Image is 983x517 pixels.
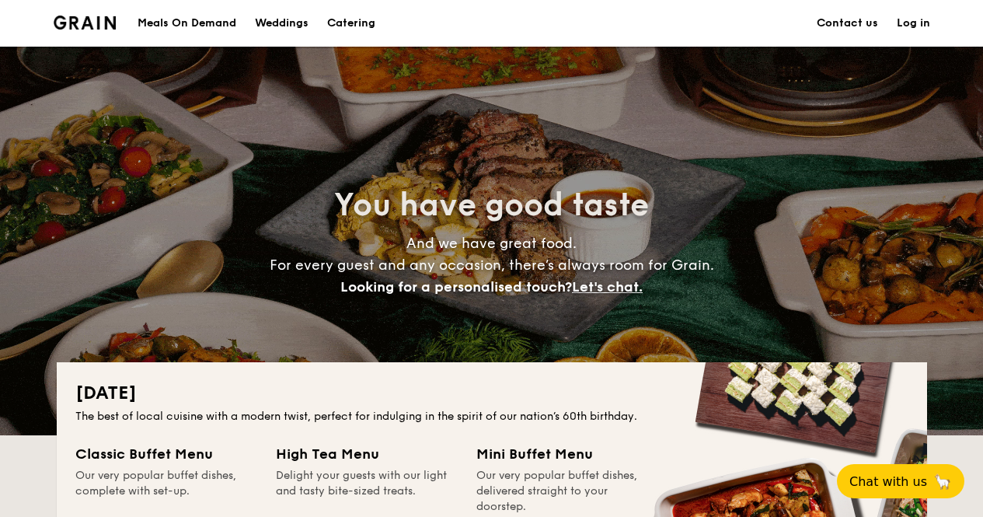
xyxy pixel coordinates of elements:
[75,443,257,465] div: Classic Buffet Menu
[54,16,117,30] a: Logotype
[340,278,572,295] span: Looking for a personalised touch?
[933,473,952,491] span: 🦙
[476,443,658,465] div: Mini Buffet Menu
[837,464,964,498] button: Chat with us🦙
[75,409,908,424] div: The best of local cuisine with a modern twist, perfect for indulging in the spirit of our nation’...
[54,16,117,30] img: Grain
[75,468,257,515] div: Our very popular buffet dishes, complete with set-up.
[276,443,458,465] div: High Tea Menu
[572,278,643,295] span: Let's chat.
[476,468,658,515] div: Our very popular buffet dishes, delivered straight to your doorstep.
[270,235,714,295] span: And we have great food. For every guest and any occasion, there’s always room for Grain.
[276,468,458,515] div: Delight your guests with our light and tasty bite-sized treats.
[334,187,649,224] span: You have good taste
[75,381,908,406] h2: [DATE]
[849,474,927,489] span: Chat with us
